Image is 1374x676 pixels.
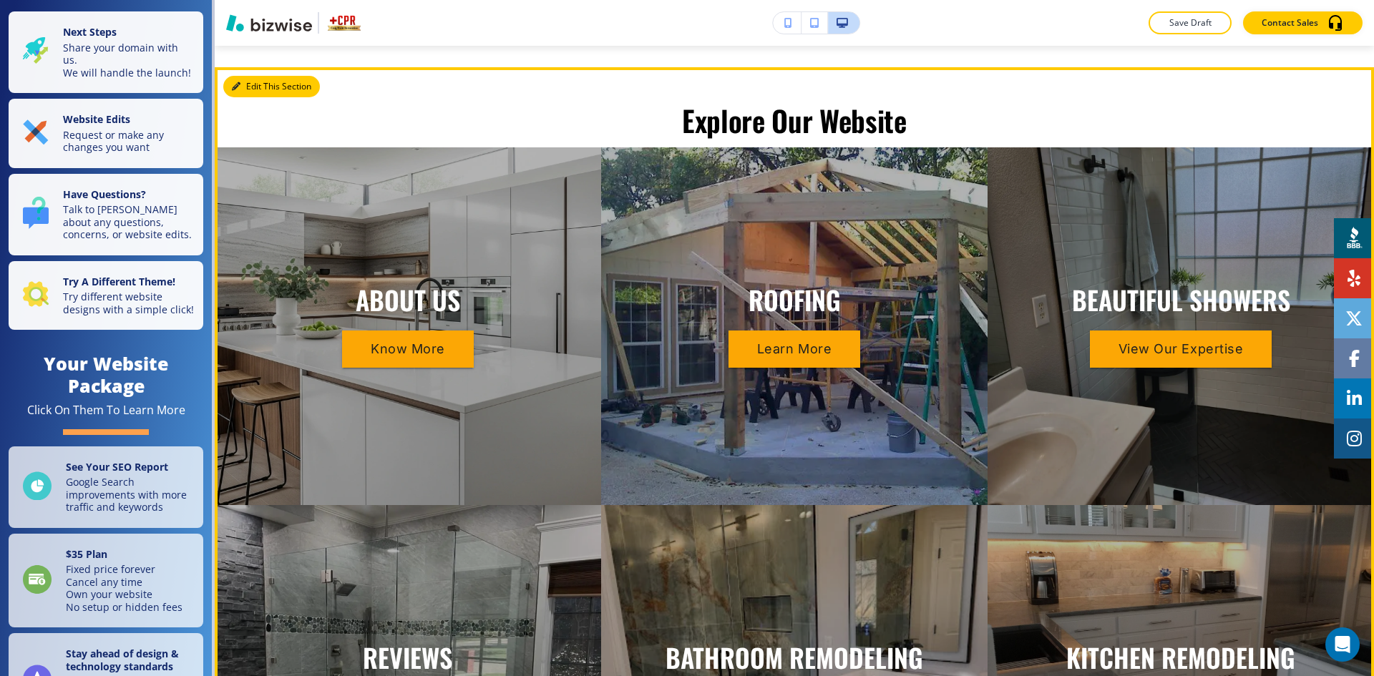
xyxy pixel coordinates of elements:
a: Social media link to facebook account [1334,338,1374,378]
p: ABOUT US [356,285,460,314]
button: Know More [342,330,474,368]
a: Social media link to twitter account [1334,298,1374,338]
p: REVIEWS [363,643,452,672]
p: Fixed price forever Cancel any time Own your website No setup or hidden fees [66,563,182,613]
div: Click On Them To Learn More [27,403,185,418]
p: Google Search improvements with more traffic and keywords [66,476,195,514]
strong: $ 35 Plan [66,547,107,561]
strong: Stay ahead of design & technology standards [66,647,179,673]
img: Your Logo [325,13,364,32]
p: Save Draft [1167,16,1213,29]
strong: Try A Different Theme! [63,275,175,288]
div: Open Intercom Messenger [1325,627,1360,662]
p: KITCHEN REMODELING [1066,643,1295,672]
strong: Have Questions? [63,187,146,201]
button: Try A Different Theme!Try different website designs with a simple click! [9,261,203,330]
p: BATHROOM REMODELING [666,643,923,672]
button: Contact Sales [1243,11,1363,34]
p: Talk to [PERSON_NAME] about any questions, concerns, or website edits. [63,203,195,241]
img: Bizwise Logo [226,14,312,31]
p: Try different website designs with a simple click! [63,290,195,315]
strong: Next Steps [63,25,117,39]
a: $35 PlanFixed price foreverCancel any timeOwn your websiteNo setup or hidden fees [9,534,203,628]
p: Contact Sales [1262,16,1318,29]
p: Share your domain with us. We will handle the launch! [63,41,195,79]
a: Social media link to instagram account [1334,418,1374,459]
a: Social media link to linkedin account [1334,378,1374,418]
a: Social media link to yelp account [1334,258,1374,298]
button: Learn More [729,330,860,368]
span: Explore Our Website [682,99,907,142]
a: See Your SEO ReportGoogle Search improvements with more traffic and keywords [9,446,203,528]
button: Edit This Section [223,76,320,97]
button: View Our Expertise [1090,330,1272,368]
p: Request or make any changes you want [63,129,195,154]
button: Next StepsShare your domain with us.We will handle the launch! [9,11,203,93]
strong: Website Edits [63,112,130,126]
p: ROOFING [749,285,841,314]
h4: Your Website Package [9,353,203,397]
button: Website EditsRequest or make any changes you want [9,99,203,168]
button: Have Questions?Talk to [PERSON_NAME] about any questions, concerns, or website edits. [9,174,203,255]
p: BEAUTIFUL SHOWERS [1072,285,1290,314]
strong: See Your SEO Report [66,460,168,474]
button: Save Draft [1149,11,1232,34]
